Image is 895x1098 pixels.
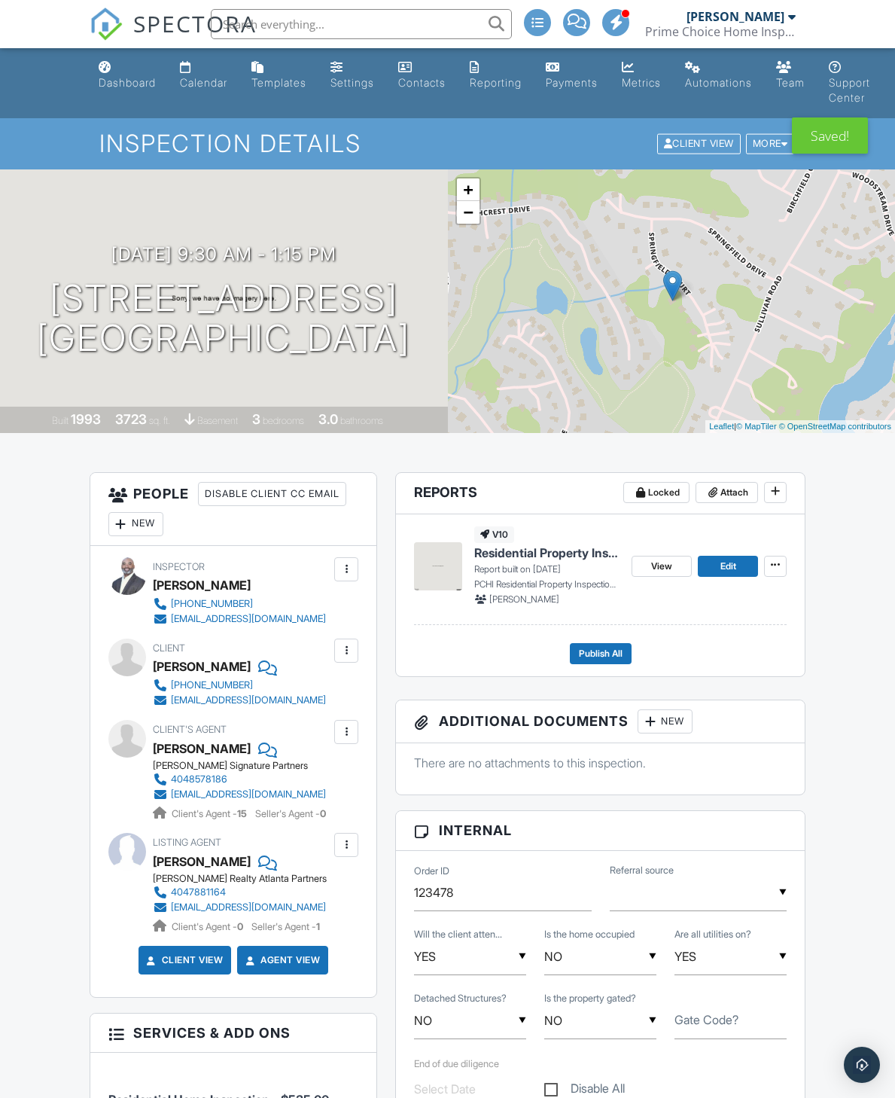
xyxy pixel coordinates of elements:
div: Disable Client CC Email [198,482,346,506]
a: Automations (Advanced) [679,54,758,97]
a: [EMAIL_ADDRESS][DOMAIN_NAME] [153,900,326,915]
a: Client View [144,953,224,968]
a: [PHONE_NUMBER] [153,596,326,612]
a: Support Center [823,54,876,112]
label: Are all utilities on? [674,928,751,941]
strong: 0 [237,921,243,932]
a: [PERSON_NAME] [153,737,251,760]
div: Calendar [180,76,227,89]
label: Order ID [414,865,449,878]
div: Metrics [622,76,661,89]
a: Zoom in [457,178,479,201]
div: More [746,134,795,154]
a: Payments [540,54,604,97]
h3: Additional Documents [396,700,805,743]
span: Client [153,642,185,654]
div: [EMAIL_ADDRESS][DOMAIN_NAME] [171,788,326,801]
a: Templates [245,54,312,97]
a: [EMAIL_ADDRESS][DOMAIN_NAME] [153,612,326,627]
span: Seller's Agent - [255,808,326,819]
h3: Services & Add ons [90,1014,376,1053]
span: bedrooms [263,415,304,426]
a: [PHONE_NUMBER] [153,678,326,693]
a: Zoom out [457,201,479,224]
a: Leaflet [709,422,734,431]
div: Automations [685,76,752,89]
div: Settings [330,76,374,89]
div: [PERSON_NAME] [153,574,251,596]
h3: Internal [396,811,805,850]
span: Client's Agent - [172,808,249,819]
h1: [STREET_ADDRESS] [GEOGRAPHIC_DATA] [37,279,410,358]
a: Dashboard [93,54,162,97]
div: 3723 [115,411,147,427]
div: Client View [657,134,741,154]
div: New [638,709,693,734]
a: © MapTiler [736,422,777,431]
label: Will the client attend the inspection [414,928,502,941]
img: The Best Home Inspection Software - Spectora [90,8,123,41]
a: Calendar [174,54,233,97]
span: Client's Agent - [172,921,245,932]
div: Prime Choice Home Inspections [645,24,796,39]
a: Reporting [464,54,528,97]
a: [EMAIL_ADDRESS][DOMAIN_NAME] [153,693,326,708]
a: Agent View [242,953,320,968]
div: | [705,420,895,433]
span: Inspector [153,561,205,572]
input: Search everything... [211,9,512,39]
label: Is the home occupied [544,928,635,941]
div: [PHONE_NUMBER] [171,598,253,610]
a: [EMAIL_ADDRESS][DOMAIN_NAME] [153,787,326,802]
div: [PERSON_NAME] [153,655,251,678]
div: Payments [546,76,598,89]
div: [EMAIL_ADDRESS][DOMAIN_NAME] [171,694,326,706]
label: Gate Code? [674,1011,738,1028]
span: Listing Agent [153,837,221,848]
span: bathrooms [340,415,383,426]
div: Dashboard [99,76,156,89]
a: 4047881164 [153,885,326,900]
div: 3 [252,411,260,427]
label: Referral source [610,864,674,877]
div: Open Intercom Messenger [844,1047,880,1083]
div: 3.0 [318,411,338,427]
div: [PERSON_NAME] Realty Atlanta Partners [153,873,338,885]
div: 1993 [71,411,101,427]
h1: Inspection Details [99,130,796,157]
strong: 1 [316,921,320,932]
a: Metrics [616,54,667,97]
span: basement [197,415,238,426]
div: New [108,512,163,536]
span: Built [52,415,68,426]
p: There are no attachments to this inspection. [414,755,787,771]
span: Client's Agent [153,724,227,735]
h3: [DATE] 9:30 am - 1:15 pm [111,244,336,264]
div: [PERSON_NAME] [686,9,784,24]
label: End of due diligence [414,1058,499,1069]
div: Reporting [470,76,522,89]
a: Contacts [392,54,452,97]
label: Is the property gated? [544,992,636,1005]
a: 4048578186 [153,772,326,787]
div: 4047881164 [171,886,226,898]
a: SPECTORA [90,20,257,52]
div: [PHONE_NUMBER] [171,679,253,691]
a: © OpenStreetMap contributors [779,422,891,431]
a: Team [770,54,811,97]
div: Saved! [792,117,868,154]
span: Seller's Agent - [251,921,320,932]
div: Team [776,76,805,89]
h3: People [90,473,376,546]
a: Settings [324,54,380,97]
div: [PERSON_NAME] Signature Partners [153,760,338,772]
strong: 0 [320,808,326,819]
div: Contacts [398,76,446,89]
label: Detached Structures? [414,992,507,1005]
input: Gate Code? [674,1002,787,1039]
a: [PERSON_NAME] [153,850,251,873]
span: SPECTORA [133,8,257,39]
div: Support Center [829,76,870,104]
